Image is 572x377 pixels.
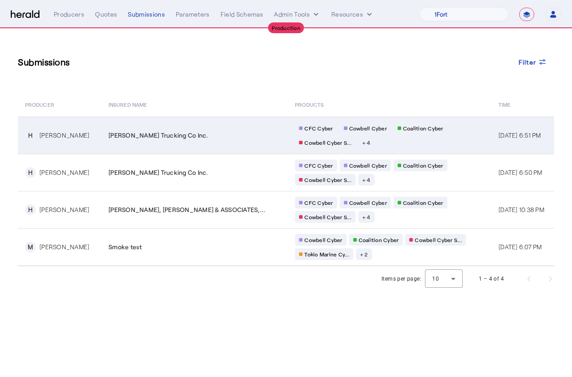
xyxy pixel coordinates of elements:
[304,176,351,183] span: Cowbell Cyber S...
[108,243,142,251] span: Smoke test
[25,100,54,108] span: PRODUCER
[128,10,165,19] div: Submissions
[18,91,554,266] table: Table view of all submissions by your platform
[415,236,462,243] span: Cowbell Cyber S...
[108,131,208,140] span: [PERSON_NAME] Trucking Co Inc.
[39,168,89,177] div: [PERSON_NAME]
[108,205,265,214] span: [PERSON_NAME], [PERSON_NAME] & ASSOCIATES,...
[381,274,421,283] div: Items per page:
[108,100,147,108] span: Insured Name
[304,125,333,132] span: CFC Cyber
[304,236,342,243] span: Cowbell Cyber
[403,162,443,169] span: Coalition Cyber
[39,131,89,140] div: [PERSON_NAME]
[349,125,387,132] span: Cowbell Cyber
[295,100,324,108] span: PRODUCTS
[498,243,542,251] span: [DATE] 6:07 PM
[108,168,208,177] span: [PERSON_NAME] Trucking Co Inc.
[304,199,333,206] span: CFC Cyber
[25,204,36,215] div: H
[268,22,304,33] div: Production
[304,251,349,258] span: Tokio Marine Cy...
[221,10,264,19] div: Field Schemas
[498,169,542,176] span: [DATE] 6:50 PM
[25,130,36,141] div: H
[331,10,374,19] button: Resources dropdown menu
[511,54,555,70] button: Filter
[25,242,36,252] div: M
[274,10,321,19] button: internal dropdown menu
[25,167,36,178] div: H
[403,125,443,132] span: Coalition Cyber
[362,213,371,221] span: + 4
[304,213,351,221] span: Cowbell Cyber S...
[498,131,541,139] span: [DATE] 6:51 PM
[39,205,89,214] div: [PERSON_NAME]
[403,199,443,206] span: Coalition Cyber
[498,100,511,108] span: Time
[176,10,210,19] div: Parameters
[498,206,544,213] span: [DATE] 10:38 PM
[349,199,387,206] span: Cowbell Cyber
[519,57,537,67] span: Filter
[349,162,387,169] span: Cowbell Cyber
[362,139,371,146] span: + 4
[304,162,333,169] span: CFC Cyber
[11,10,39,19] img: Herald Logo
[362,176,371,183] span: + 4
[304,139,351,146] span: Cowbell Cyber S...
[359,236,399,243] span: Coalition Cyber
[54,10,84,19] div: Producers
[479,274,504,283] div: 1 – 4 of 4
[360,251,368,258] span: + 2
[39,243,89,251] div: [PERSON_NAME]
[95,10,117,19] div: Quotes
[18,56,70,68] h3: Submissions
